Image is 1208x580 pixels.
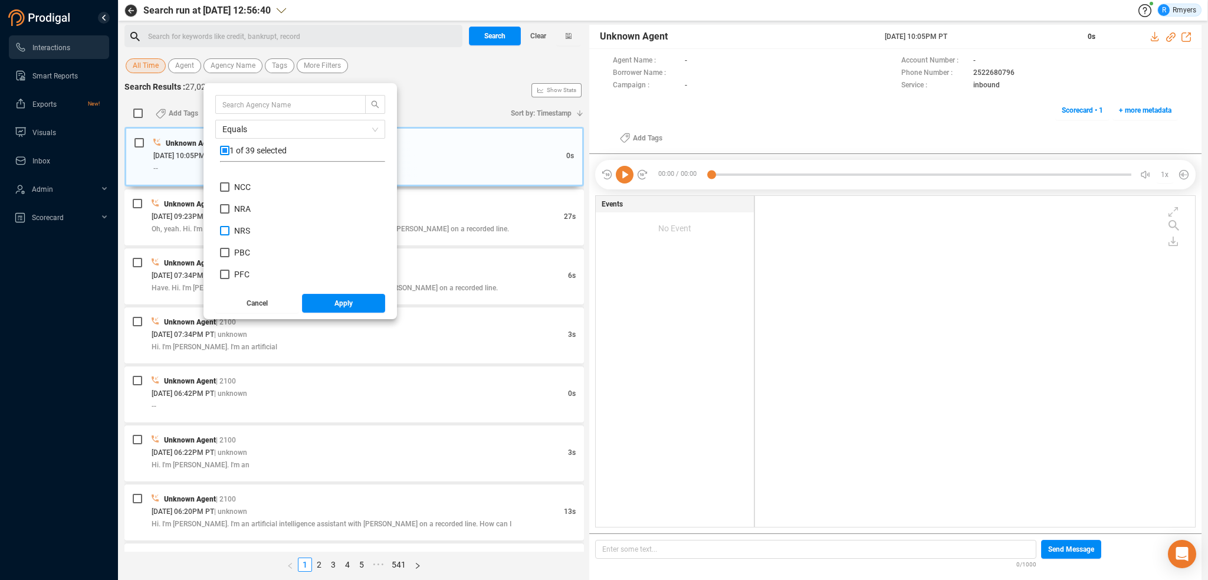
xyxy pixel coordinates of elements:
[32,185,53,194] span: Admin
[15,64,100,87] a: Smart Reports
[410,558,425,572] button: right
[229,146,287,155] span: 1 of 39 selected
[1048,540,1094,559] span: Send Message
[152,330,214,339] span: [DATE] 07:34PM PT
[326,558,340,572] li: 3
[214,389,247,398] span: | unknown
[152,343,277,351] span: Hi. I'm [PERSON_NAME]. I'm an artificial
[521,27,556,45] button: Clear
[169,104,198,123] span: Add Tags
[341,558,354,571] a: 4
[511,104,572,123] span: Sort by: Timestamp
[530,27,546,45] span: Clear
[216,377,236,385] span: | 2100
[973,67,1015,80] span: 2522680796
[215,294,299,313] button: Cancel
[88,92,100,116] span: New!
[32,129,56,137] span: Visuals
[234,204,251,214] span: NRA
[124,82,185,91] span: Search Results :
[152,389,214,398] span: [DATE] 06:42PM PT
[283,558,298,572] li: Previous Page
[222,98,347,111] input: Search Agency Name
[216,318,236,326] span: | 2100
[153,152,216,160] span: [DATE] 10:05PM PT
[152,212,214,221] span: [DATE] 09:23PM PT
[568,389,576,398] span: 0s
[152,520,511,528] span: Hi. I'm [PERSON_NAME]. I'm an artificial intelligence assistant with [PERSON_NAME] on a recorded ...
[469,27,521,45] button: Search
[369,558,388,572] li: Next 5 Pages
[327,558,340,571] a: 3
[152,507,214,516] span: [DATE] 06:20PM PT
[164,495,216,503] span: Unknown Agent
[568,330,576,339] span: 3s
[203,58,262,73] button: Agency Name
[973,55,976,67] span: -
[547,19,576,161] span: Show Stats
[133,58,159,73] span: All Time
[602,199,623,209] span: Events
[216,436,236,444] span: | 2100
[1062,101,1103,120] span: Scorecard • 1
[9,149,109,172] li: Inbox
[484,27,505,45] span: Search
[185,82,230,91] span: 27,021 Calls
[152,402,156,410] span: --
[1016,559,1036,569] span: 0/1000
[32,100,57,109] span: Exports
[566,152,574,160] span: 0s
[1158,4,1196,16] div: Rmyers
[175,58,194,73] span: Agent
[15,35,100,59] a: Interactions
[355,558,368,571] a: 5
[388,558,410,572] li: 541
[152,448,214,457] span: [DATE] 06:22PM PT
[164,436,216,444] span: Unknown Agent
[214,330,247,339] span: | unknown
[531,83,582,97] button: Show Stats
[124,189,584,245] div: Unknown Agent| 2100[DATE] 09:23PM PT| unknown27sOh, yeah. Hi. I'm [PERSON_NAME]. I'm an artificia...
[211,58,255,73] span: Agency Name
[901,80,967,92] span: Service :
[124,127,584,186] div: Unknown Agent| 2100[DATE] 10:05PM PT| unknown0s--
[9,92,109,116] li: Exports
[164,259,216,267] span: Unknown Agent
[885,31,1074,42] span: [DATE] 10:05PM PT
[410,558,425,572] li: Next Page
[568,448,576,457] span: 3s
[152,225,509,233] span: Oh, yeah. Hi. I'm [PERSON_NAME]. I'm an artificial intelligence assistant with [PERSON_NAME] on a...
[600,30,668,44] span: Unknown Agent
[366,100,385,109] span: search
[166,139,218,148] span: Unknown Agent
[298,558,311,571] a: 1
[15,92,100,116] a: ExportsNew!
[220,172,385,285] div: grid
[901,67,967,80] span: Phone Number :
[9,35,109,59] li: Interactions
[153,164,158,172] span: --
[32,44,70,52] span: Interactions
[149,104,205,123] button: Add Tags
[901,55,967,67] span: Account Number :
[247,294,268,313] span: Cancel
[633,129,662,148] span: Add Tags
[234,248,250,257] span: PBC
[168,58,201,73] button: Agent
[312,558,326,572] li: 2
[596,212,754,244] div: No Event
[143,4,271,18] span: Search run at [DATE] 12:56:40
[214,448,247,457] span: | unknown
[388,558,409,571] a: 541
[973,80,1000,92] span: inbound
[613,80,679,92] span: Campaign :
[504,104,584,123] button: Sort by: Timestamp
[354,558,369,572] li: 5
[685,55,687,67] span: -
[287,562,294,569] span: left
[124,366,584,422] div: Unknown Agent| 2100[DATE] 06:42PM PT| unknown0s--
[126,58,166,73] button: All Time
[32,72,78,80] span: Smart Reports
[304,58,341,73] span: More Filters
[164,200,216,208] span: Unknown Agent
